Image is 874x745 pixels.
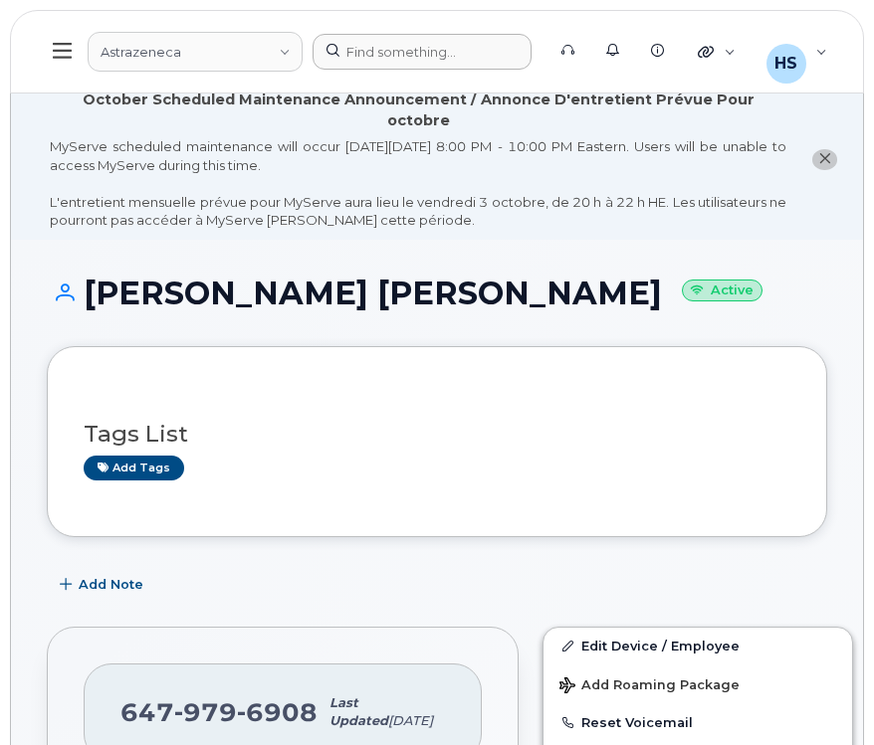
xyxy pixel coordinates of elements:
button: Add Note [47,567,160,603]
span: Add Roaming Package [559,677,740,696]
button: close notification [812,149,837,170]
h1: [PERSON_NAME] [PERSON_NAME] [47,276,827,310]
button: Add Roaming Package [544,663,852,704]
span: [DATE] [388,713,433,728]
a: Add tags [84,456,184,480]
h3: Tags List [84,422,790,447]
span: 6908 [237,697,318,727]
small: Active [682,279,763,302]
div: October Scheduled Maintenance Announcement / Annonce D'entretient Prévue Pour octobre [50,90,786,131]
a: Edit Device / Employee [544,628,852,663]
span: 979 [174,697,237,727]
span: 647 [120,697,318,727]
button: Reset Voicemail [544,704,852,740]
div: MyServe scheduled maintenance will occur [DATE][DATE] 8:00 PM - 10:00 PM Eastern. Users will be u... [50,137,786,230]
span: Last updated [329,695,388,728]
span: Add Note [79,575,143,594]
